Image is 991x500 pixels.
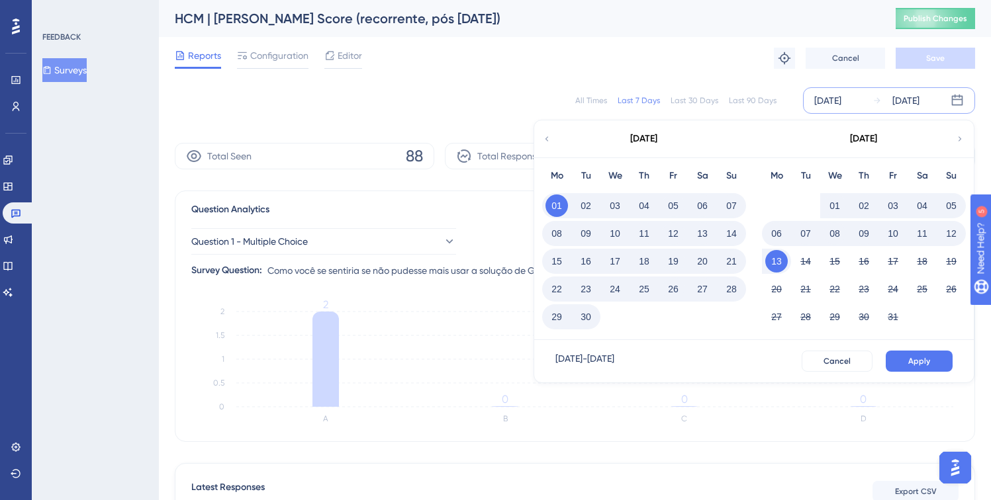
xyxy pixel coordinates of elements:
div: Last 7 Days [618,95,660,106]
span: Editor [338,48,362,63]
button: 28 [794,306,817,328]
span: 88 [406,146,423,167]
tspan: 0 [860,393,867,405]
button: Save [896,48,975,69]
span: Save [926,53,945,63]
span: Total Responses [477,148,545,164]
button: 22 [824,278,846,300]
button: Cancel [802,351,873,372]
button: 27 [691,278,714,300]
iframe: UserGuiding AI Assistant Launcher [935,448,975,487]
button: 07 [794,222,817,245]
button: 06 [765,222,788,245]
div: [DATE] [892,93,920,108]
button: 24 [882,278,904,300]
div: Mo [762,168,791,184]
button: 13 [765,250,788,272]
button: 21 [794,278,817,300]
button: 03 [604,194,626,217]
button: 02 [575,194,597,217]
div: Last 90 Days [729,95,777,106]
button: 15 [824,250,846,272]
span: Question Analytics [191,202,269,218]
button: 01 [824,194,846,217]
tspan: 2 [220,307,224,316]
tspan: 0.5 [213,378,224,388]
div: Survey Question: [191,263,262,278]
div: Th [630,168,659,184]
div: Tu [571,168,600,184]
button: 20 [691,250,714,272]
button: 19 [662,250,684,272]
div: Th [849,168,878,184]
button: 17 [604,250,626,272]
span: Como você se sentiria se não pudesse mais usar a solução de Gestão de Pessoas da Caju (Caju Ciclos)? [267,263,702,278]
div: [DATE] [850,131,877,147]
text: C [681,414,687,423]
div: We [820,168,849,184]
span: Cancel [824,356,851,366]
button: 18 [911,250,933,272]
div: Fr [659,168,688,184]
div: We [600,168,630,184]
button: 13 [691,222,714,245]
div: Su [717,168,746,184]
button: 16 [575,250,597,272]
span: Apply [908,356,930,366]
button: 30 [853,306,875,328]
button: 14 [720,222,743,245]
div: All Times [575,95,607,106]
span: Need Help? [31,3,83,19]
text: B [503,414,508,423]
div: [DATE] [630,131,657,147]
span: Question 1 - Multiple Choice [191,233,308,249]
button: 10 [882,222,904,245]
button: 10 [604,222,626,245]
div: [DATE] - [DATE] [555,351,614,372]
div: Mo [542,168,571,184]
button: 16 [853,250,875,272]
button: 25 [911,278,933,300]
button: 19 [940,250,963,272]
button: 26 [940,278,963,300]
span: Total Seen [207,148,252,164]
button: 27 [765,306,788,328]
tspan: 0 [681,393,688,405]
button: Apply [886,351,953,372]
text: D [861,414,867,423]
button: 07 [720,194,743,217]
button: 26 [662,278,684,300]
button: 28 [720,278,743,300]
div: Fr [878,168,908,184]
button: 04 [633,194,655,217]
span: Reports [188,48,221,63]
div: Su [937,168,966,184]
tspan: 0 [219,402,224,411]
button: 30 [575,306,597,328]
button: 09 [575,222,597,245]
button: 31 [882,306,904,328]
button: 14 [794,250,817,272]
div: HCM | [PERSON_NAME] Score (recorrente, pós [DATE]) [175,9,863,28]
span: Cancel [832,53,859,63]
button: 12 [662,222,684,245]
tspan: 2 [323,298,328,311]
button: 01 [545,194,568,217]
button: 24 [604,278,626,300]
button: 11 [633,222,655,245]
button: 17 [882,250,904,272]
div: Sa [688,168,717,184]
button: 18 [633,250,655,272]
button: 23 [853,278,875,300]
span: Configuration [250,48,308,63]
button: 12 [940,222,963,245]
button: 15 [545,250,568,272]
button: 06 [691,194,714,217]
button: 21 [720,250,743,272]
div: 5 [92,7,96,17]
tspan: 1.5 [216,331,224,340]
div: Tu [791,168,820,184]
button: 29 [545,306,568,328]
button: 05 [662,194,684,217]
